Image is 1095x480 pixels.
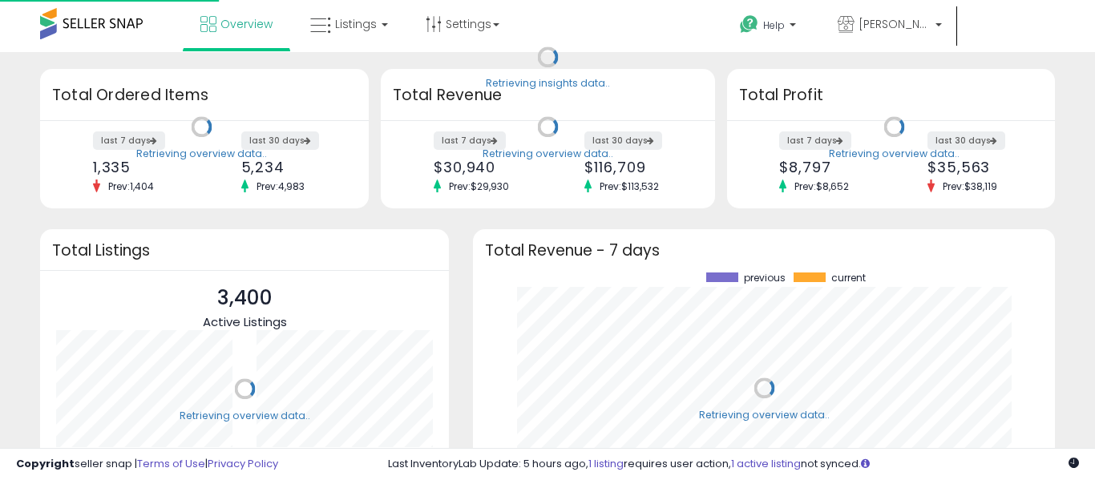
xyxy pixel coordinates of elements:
[763,18,785,32] span: Help
[699,408,830,422] div: Retrieving overview data..
[335,16,377,32] span: Listings
[136,147,267,161] div: Retrieving overview data..
[16,457,278,472] div: seller snap | |
[220,16,273,32] span: Overview
[859,16,931,32] span: [PERSON_NAME] Alley LLC
[483,147,613,161] div: Retrieving overview data..
[180,409,310,423] div: Retrieving overview data..
[739,14,759,34] i: Get Help
[727,2,812,52] a: Help
[829,147,960,161] div: Retrieving overview data..
[16,456,75,471] strong: Copyright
